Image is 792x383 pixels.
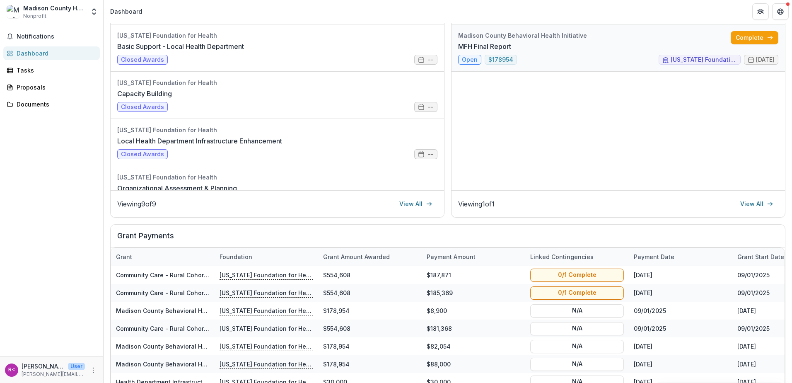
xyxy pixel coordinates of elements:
p: [US_STATE] Foundation for Health [220,306,313,315]
div: $187,871 [422,266,525,284]
button: N/A [530,357,624,371]
div: $554,608 [318,320,422,337]
div: Rebecca McFarland <becky.mcfarland@lpha.mo.gov> [8,367,15,373]
div: $554,608 [318,284,422,302]
button: 0/1 Complete [530,286,624,299]
div: [DATE] [629,284,732,302]
p: Viewing 9 of 9 [117,199,156,209]
a: Proposals [3,80,100,94]
div: 09/01/2025 [629,320,732,337]
div: $88,000 [422,355,525,373]
div: Payment Amount [422,248,525,266]
div: Grant [111,252,137,261]
div: Linked Contingencies [525,252,599,261]
p: [PERSON_NAME] <[PERSON_NAME][EMAIL_ADDRESS][PERSON_NAME][DOMAIN_NAME]> [22,362,65,371]
p: [US_STATE] Foundation for Health [220,324,313,333]
a: Local Health Department Infrastructure Enhancement [117,136,282,146]
a: Capacity Building [117,89,172,99]
a: Documents [3,97,100,111]
a: Basic Support - Local Health Department [117,41,244,51]
p: [US_STATE] Foundation for Health [220,288,313,297]
a: View All [735,197,778,211]
div: Foundation [215,252,257,261]
div: Grant amount awarded [318,252,395,261]
div: Dashboard [110,7,142,16]
div: 09/01/2025 [629,302,732,320]
div: [DATE] [629,266,732,284]
div: Madison County Health Department [23,4,85,12]
div: Proposals [17,83,93,92]
div: Foundation [215,248,318,266]
button: Get Help [772,3,789,20]
button: N/A [530,304,624,317]
p: User [68,363,85,370]
p: [US_STATE] Foundation for Health [220,270,313,279]
div: Linked Contingencies [525,248,629,266]
a: View All [394,197,437,211]
button: N/A [530,339,624,353]
div: $82,054 [422,337,525,355]
div: $554,608 [318,266,422,284]
a: Organizational Assessment & Planning [117,183,237,193]
img: Madison County Health Department [7,5,20,18]
div: Grant start date [732,252,789,261]
a: MFH Final Report [458,41,511,51]
div: [DATE] [629,337,732,355]
div: Grant amount awarded [318,248,422,266]
div: $178,954 [318,355,422,373]
div: $181,368 [422,320,525,337]
div: $8,900 [422,302,525,320]
p: [PERSON_NAME][EMAIL_ADDRESS][PERSON_NAME][DOMAIN_NAME] [22,371,85,378]
div: Payment Amount [422,252,481,261]
a: Community Care - Rural Cohort Implementation Grant [116,325,270,332]
div: [DATE] [629,355,732,373]
p: [US_STATE] Foundation for Health [220,359,313,368]
a: Dashboard [3,46,100,60]
button: N/A [530,322,624,335]
a: Community Care - Rural Cohort Implementation Grant [116,289,270,296]
div: $185,369 [422,284,525,302]
div: Documents [17,100,93,109]
h2: Grant Payments [117,231,778,247]
div: Grant [111,248,215,266]
button: More [88,365,98,375]
a: Complete [731,31,778,44]
button: Notifications [3,30,100,43]
div: Payment date [629,248,732,266]
div: $178,954 [318,337,422,355]
span: Nonprofit [23,12,46,20]
div: Dashboard [17,49,93,58]
a: Madison County Behavioral Health Initiative [116,361,244,368]
a: Tasks [3,63,100,77]
p: [US_STATE] Foundation for Health [220,342,313,351]
span: Notifications [17,33,97,40]
div: Payment date [629,252,679,261]
div: $178,954 [318,302,422,320]
div: Tasks [17,66,93,75]
button: Open entity switcher [88,3,100,20]
a: Madison County Behavioral Health Initiative [116,343,244,350]
p: Viewing 1 of 1 [458,199,495,209]
a: Madison County Behavioral Health Initiative [116,307,244,314]
button: 0/1 Complete [530,268,624,281]
a: Community Care - Rural Cohort Implementation Grant [116,271,270,279]
nav: breadcrumb [107,5,145,17]
button: Partners [752,3,769,20]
